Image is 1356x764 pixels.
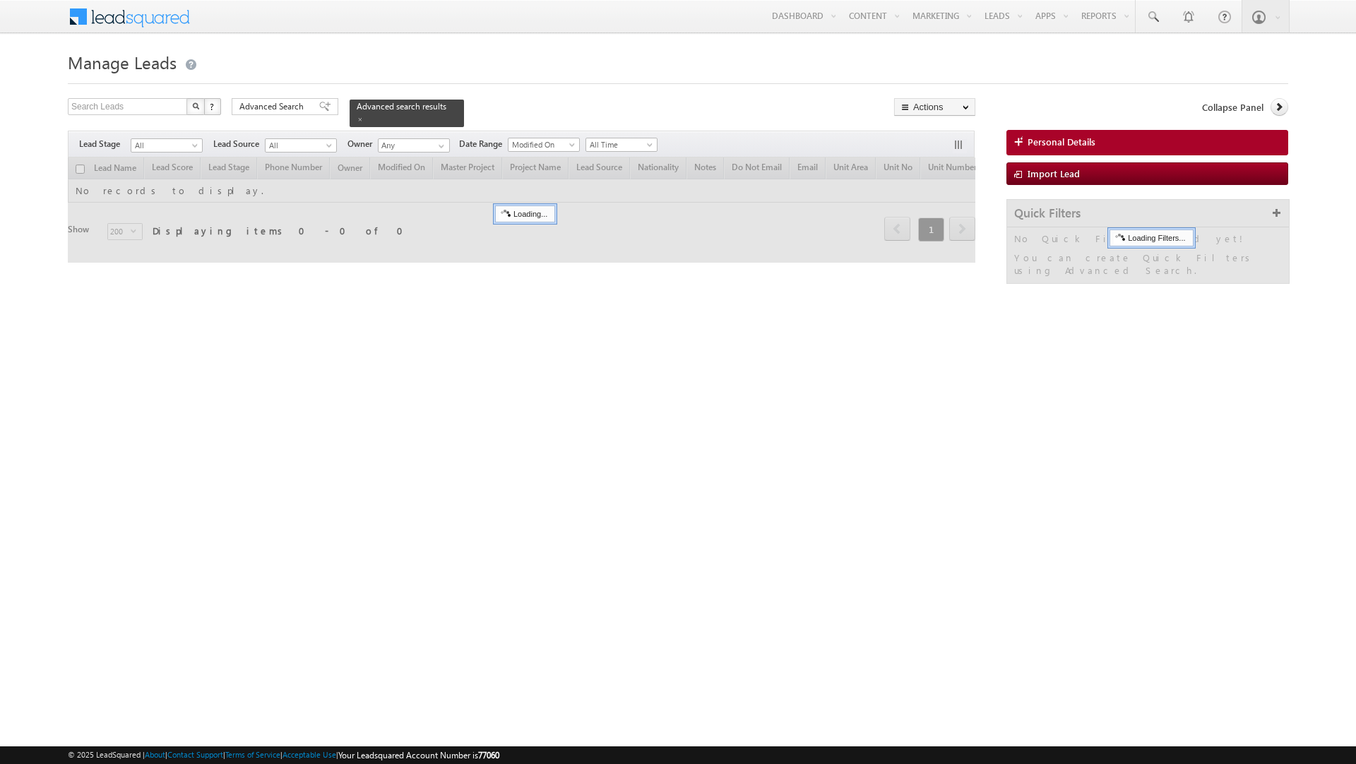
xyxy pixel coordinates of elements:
a: About [145,750,165,759]
a: All Time [585,138,658,152]
a: All [131,138,203,153]
span: Advanced search results [357,101,446,112]
a: Show All Items [431,139,448,153]
a: Terms of Service [225,750,280,759]
input: Type to Search [378,138,450,153]
span: Import Lead [1028,167,1080,179]
span: Personal Details [1028,136,1095,148]
a: Contact Support [167,750,223,759]
span: Lead Source [213,138,265,150]
span: 77060 [478,750,499,760]
span: Lead Stage [79,138,131,150]
span: All [131,139,198,152]
a: All [265,138,337,153]
span: All Time [586,138,653,151]
span: Collapse Panel [1202,101,1263,114]
span: All [266,139,333,152]
span: Date Range [459,138,508,150]
a: Acceptable Use [282,750,336,759]
div: Loading... [495,205,555,222]
a: Modified On [508,138,580,152]
span: Your Leadsquared Account Number is [338,750,499,760]
button: Actions [894,98,975,116]
span: Owner [347,138,378,150]
span: ? [210,100,216,112]
a: Personal Details [1006,130,1288,155]
span: Advanced Search [239,100,308,113]
span: © 2025 LeadSquared | | | | | [68,748,499,762]
span: Modified On [509,138,576,151]
div: Loading Filters... [1110,229,1193,246]
span: Manage Leads [68,51,177,73]
button: ? [204,98,221,115]
img: Search [192,102,199,109]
